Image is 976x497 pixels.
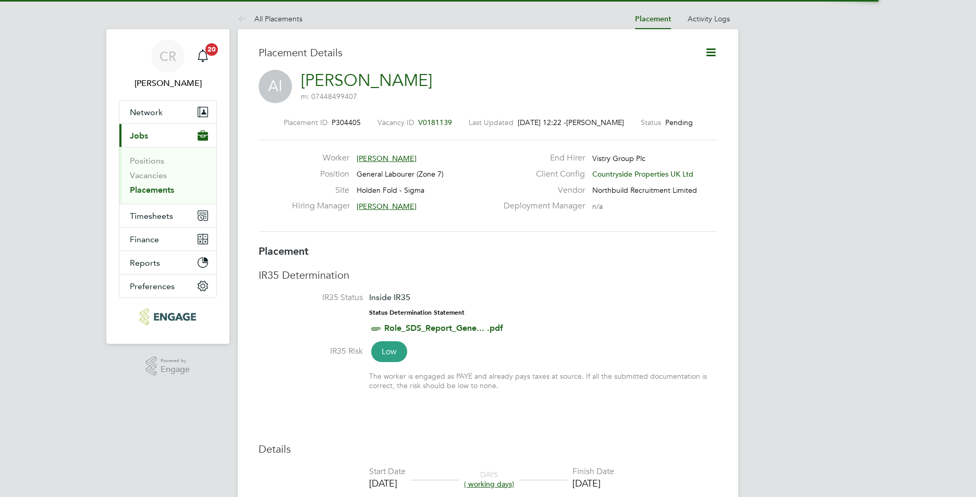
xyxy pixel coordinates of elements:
span: [DATE] 12:22 - [518,118,566,127]
label: End Hirer [497,153,585,164]
label: IR35 Risk [259,346,363,357]
label: Hiring Manager [292,201,349,212]
span: Jobs [130,131,148,141]
span: Engage [161,365,190,374]
a: Placement [635,15,671,23]
label: Status [641,118,661,127]
span: [PERSON_NAME] [357,154,417,163]
span: n/a [592,202,603,211]
a: Vacancies [130,170,167,180]
span: AI [259,70,292,103]
h3: Details [259,442,717,456]
label: Placement ID [284,118,327,127]
a: All Placements [238,14,302,23]
h3: IR35 Determination [259,268,717,282]
span: Powered by [161,356,190,365]
span: Pending [665,118,693,127]
label: Last Updated [469,118,514,127]
button: Timesheets [119,204,216,227]
label: Deployment Manager [497,201,585,212]
span: [PERSON_NAME] [357,202,417,211]
span: Callum Riley [119,77,217,90]
span: CR [160,49,176,63]
button: Finance [119,228,216,251]
button: Network [119,101,216,123]
span: m: 07448499407 [301,92,357,101]
span: Vistry Group Plc [592,154,645,163]
a: Placements [130,185,174,195]
span: Network [130,107,163,117]
span: General Labourer (Zone 7) [357,169,444,179]
span: 20 [205,43,218,56]
label: Position [292,169,349,180]
a: 20 [192,40,213,73]
span: [PERSON_NAME] [566,118,624,127]
span: Timesheets [130,211,173,221]
span: Holden Fold - Sigma [357,185,424,195]
label: Worker [292,153,349,164]
div: Finish Date [572,466,614,477]
a: Powered byEngage [146,356,190,376]
span: V0181139 [418,118,452,127]
a: Positions [130,156,164,166]
div: [DATE] [369,477,406,489]
a: Activity Logs [688,14,730,23]
button: Reports [119,251,216,274]
span: Inside IR35 [369,292,410,302]
div: DAYS [459,470,519,489]
a: CR[PERSON_NAME] [119,40,217,90]
label: Vendor [497,185,585,196]
div: Start Date [369,466,406,477]
label: Client Config [497,169,585,180]
strong: Status Determination Statement [369,309,465,316]
span: Finance [130,234,159,244]
span: Countryside Properties UK Ltd [592,169,693,179]
a: Go to home page [119,308,217,325]
label: Vacancy ID [377,118,414,127]
span: Northbuild Recruitment Limited [592,185,697,195]
a: [PERSON_NAME] [301,70,432,91]
span: ( working days) [464,479,514,489]
a: Role_SDS_Report_Gene... .pdf [384,323,503,333]
img: northbuildrecruit-logo-retina.png [140,308,196,325]
span: P304405 [332,118,361,127]
div: The worker is engaged as PAYE and already pays taxes at source. If all the submitted documentatio... [369,371,717,390]
span: Reports [130,258,160,268]
button: Jobs [119,124,216,147]
span: Preferences [130,281,175,291]
div: [DATE] [572,477,614,489]
div: Jobs [119,147,216,204]
button: Preferences [119,275,216,297]
label: IR35 Status [259,292,363,303]
h3: Placement Details [259,46,689,59]
b: Placement [259,245,309,257]
label: Site [292,185,349,196]
nav: Main navigation [106,29,229,344]
span: Low [371,341,407,362]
